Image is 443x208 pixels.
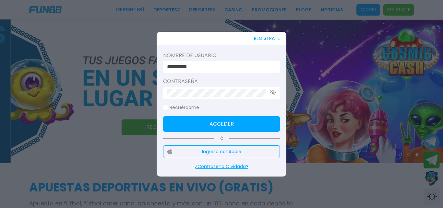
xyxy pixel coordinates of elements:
[163,116,280,132] button: Acceder
[163,163,280,170] p: ¿Contraseña Olvidada?
[163,52,280,59] label: Nombre de usuario
[163,78,280,85] label: Contraseña
[163,136,280,141] p: Ó
[163,145,280,158] button: Ingresa conApple
[163,104,199,111] label: Recuérdame
[254,32,280,45] button: REGÍSTRATE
